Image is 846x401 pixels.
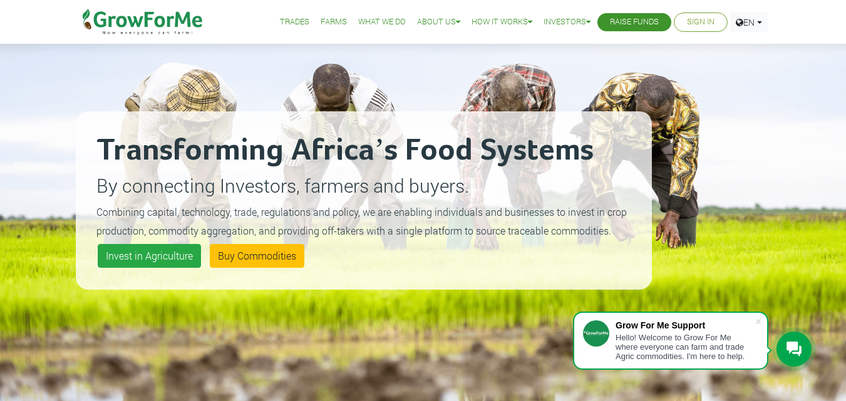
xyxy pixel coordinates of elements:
a: Investors [544,16,591,29]
small: Combining capital, technology, trade, regulations and policy, we are enabling individuals and bus... [96,205,627,237]
a: Sign In [687,16,714,29]
a: Invest in Agriculture [98,244,201,268]
a: About Us [417,16,460,29]
h2: Transforming Africa’s Food Systems [96,132,631,170]
a: Buy Commodities [210,244,304,268]
div: Grow For Me Support [616,320,755,330]
a: EN [730,13,768,32]
p: By connecting Investors, farmers and buyers. [96,171,631,200]
a: How it Works [472,16,532,29]
a: Raise Funds [610,16,659,29]
a: Farms [321,16,347,29]
a: Trades [280,16,309,29]
a: What We Do [358,16,406,29]
div: Hello! Welcome to Grow For Me where everyone can farm and trade Agric commodities. I'm here to help. [616,333,755,361]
